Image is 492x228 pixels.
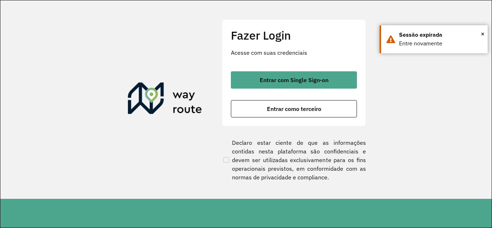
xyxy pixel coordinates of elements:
[231,71,357,89] button: button
[231,48,357,57] p: Acesse com suas credenciais
[231,28,357,42] h2: Fazer Login
[128,82,202,117] img: Roteirizador AmbevTech
[481,28,484,39] span: ×
[260,77,328,83] span: Entrar com Single Sign-on
[399,31,482,39] div: Sessão expirada
[481,28,484,39] button: Close
[267,106,321,112] span: Entrar como terceiro
[399,39,482,48] div: Entre novamente
[222,138,366,182] label: Declaro estar ciente de que as informações contidas nesta plataforma são confidenciais e devem se...
[231,100,357,117] button: button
